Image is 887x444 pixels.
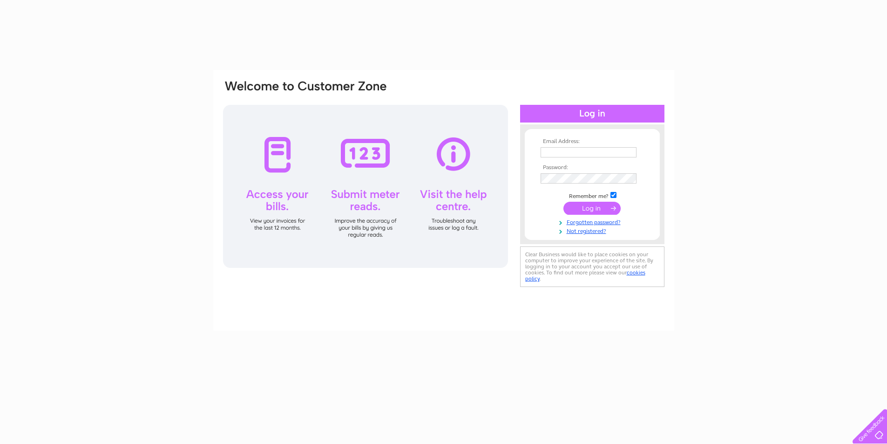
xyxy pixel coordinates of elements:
[538,164,646,171] th: Password:
[538,191,646,200] td: Remember me?
[538,138,646,145] th: Email Address:
[563,202,621,215] input: Submit
[541,217,646,226] a: Forgotten password?
[520,246,664,287] div: Clear Business would like to place cookies on your computer to improve your experience of the sit...
[541,226,646,235] a: Not registered?
[525,269,645,282] a: cookies policy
